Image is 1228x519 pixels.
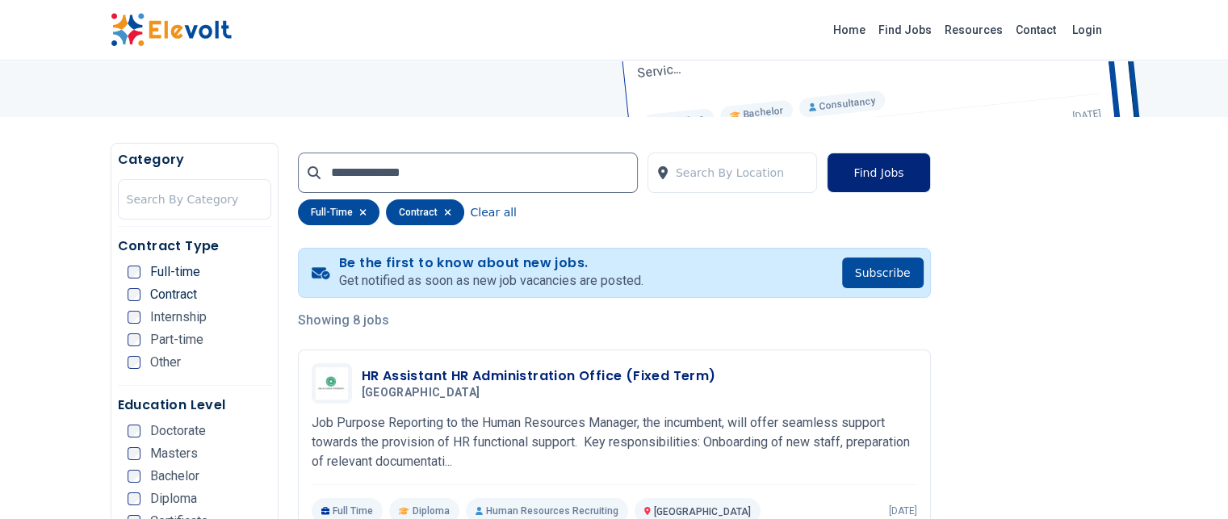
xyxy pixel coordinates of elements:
a: Home [827,17,872,43]
h4: Be the first to know about new jobs. [339,255,643,271]
span: Diploma [413,504,450,517]
button: Subscribe [842,257,924,288]
input: Diploma [128,492,140,505]
p: Get notified as soon as new job vacancies are posted. [339,271,643,291]
span: Full-time [150,266,200,278]
a: Login [1062,14,1112,46]
span: Internship [150,311,207,324]
input: Full-time [128,266,140,278]
a: Find Jobs [872,17,938,43]
h5: Education Level [118,396,271,415]
button: Find Jobs [827,153,930,193]
div: contract [386,199,464,225]
span: [GEOGRAPHIC_DATA] [362,386,480,400]
div: full-time [298,199,379,225]
img: Aga khan University [316,367,348,400]
input: Internship [128,311,140,324]
input: Other [128,356,140,369]
span: Contract [150,288,197,301]
input: Masters [128,447,140,460]
input: Bachelor [128,470,140,483]
span: Doctorate [150,425,206,437]
a: Resources [938,17,1009,43]
h5: Contract Type [118,236,271,256]
p: Showing 8 jobs [298,311,931,330]
span: Diploma [150,492,197,505]
span: Bachelor [150,470,199,483]
h3: HR Assistant HR Administration Office (Fixed Term) [362,366,716,386]
input: Part-time [128,333,140,346]
span: Part-time [150,333,203,346]
button: Clear all [471,199,517,225]
a: Contact [1009,17,1062,43]
span: Other [150,356,181,369]
p: [DATE] [889,504,917,517]
h5: Category [118,150,271,170]
span: [GEOGRAPHIC_DATA] [654,506,751,517]
p: Job Purpose Reporting to the Human Resources Manager, the incumbent, will offer seamless support ... [312,413,917,471]
iframe: Chat Widget [1147,442,1228,519]
input: Contract [128,288,140,301]
span: Masters [150,447,198,460]
input: Doctorate [128,425,140,437]
img: Elevolt [111,13,232,47]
